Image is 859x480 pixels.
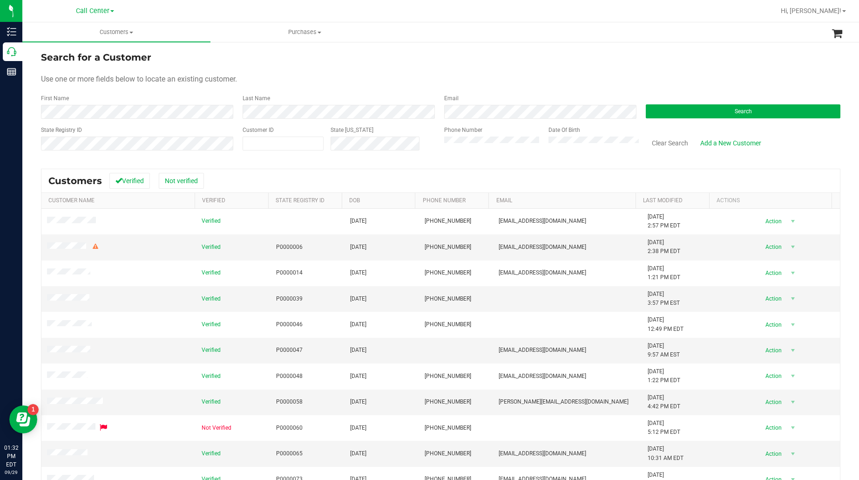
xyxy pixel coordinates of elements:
div: Actions [717,197,828,204]
span: [DATE] 10:31 AM EDT [648,445,683,462]
span: [DATE] 2:38 PM EDT [648,238,680,256]
p: 09/29 [4,469,18,476]
span: [PHONE_NUMBER] [425,398,471,406]
span: select [787,240,799,254]
span: [PHONE_NUMBER] [425,243,471,252]
label: Last Name [243,94,270,103]
span: [EMAIL_ADDRESS][DOMAIN_NAME] [499,346,586,355]
a: Verified [202,197,225,204]
span: Action [757,447,787,460]
span: [PHONE_NUMBER] [425,449,471,458]
span: [DATE] 1:21 PM EDT [648,264,680,282]
span: [DATE] [350,295,366,303]
span: Purchases [211,28,398,36]
span: Verified [202,217,221,226]
span: P0000039 [276,295,303,303]
span: [EMAIL_ADDRESS][DOMAIN_NAME] [499,372,586,381]
label: First Name [41,94,69,103]
label: Customer ID [243,126,274,134]
a: Phone Number [423,197,466,204]
span: [DATE] [350,320,366,329]
iframe: Resource center unread badge [27,404,39,415]
span: select [787,318,799,331]
span: [DATE] [350,346,366,355]
span: [EMAIL_ADDRESS][DOMAIN_NAME] [499,243,586,252]
span: P0000048 [276,372,303,381]
div: Warning - Level 2 [91,242,100,251]
span: Verified [202,243,221,252]
span: Search for a Customer [41,52,151,63]
span: Action [757,267,787,280]
button: Search [646,104,840,118]
span: Not Verified [202,424,231,432]
span: Customers [48,175,102,186]
span: [DATE] [350,424,366,432]
span: [DATE] 3:57 PM EST [648,290,680,308]
span: Action [757,370,787,383]
span: select [787,292,799,305]
span: [PERSON_NAME][EMAIL_ADDRESS][DOMAIN_NAME] [499,398,629,406]
span: Action [757,240,787,254]
span: Verified [202,449,221,458]
span: [PHONE_NUMBER] [425,268,471,277]
div: Flagged for deletion [98,423,108,432]
span: select [787,344,799,357]
span: [DATE] 5:12 PM EDT [648,419,680,437]
a: Purchases [210,22,399,42]
span: P0000046 [276,320,303,329]
span: [DATE] [350,372,366,381]
a: Customers [22,22,210,42]
span: [DATE] [350,398,366,406]
span: Action [757,215,787,228]
span: Call Center [76,7,109,15]
span: select [787,370,799,383]
span: Verified [202,372,221,381]
span: [EMAIL_ADDRESS][DOMAIN_NAME] [499,268,586,277]
span: P0000065 [276,449,303,458]
span: [EMAIL_ADDRESS][DOMAIN_NAME] [499,217,586,226]
label: State [US_STATE] [331,126,373,134]
span: [DATE] [350,243,366,252]
span: [DATE] 12:49 PM EDT [648,315,683,333]
p: 01:32 PM EDT [4,444,18,469]
label: Email [444,94,459,103]
span: Verified [202,346,221,355]
label: State Registry ID [41,126,82,134]
span: [DATE] [350,217,366,226]
button: Verified [109,173,150,189]
iframe: Resource center [9,405,37,433]
span: [DATE] 2:57 PM EDT [648,213,680,230]
a: Add a New Customer [694,135,767,151]
span: Verified [202,398,221,406]
span: [DATE] [350,268,366,277]
span: P0000006 [276,243,303,252]
span: Verified [202,268,221,277]
span: Use one or more fields below to locate an existing customer. [41,75,237,83]
a: Customer Name [48,197,95,204]
button: Not verified [159,173,204,189]
span: Verified [202,320,221,329]
span: [PHONE_NUMBER] [425,320,471,329]
span: select [787,421,799,434]
inline-svg: Reports [7,67,16,76]
span: [PHONE_NUMBER] [425,217,471,226]
span: [PHONE_NUMBER] [425,295,471,303]
label: Phone Number [444,126,482,134]
a: Email [496,197,512,204]
span: Hi, [PERSON_NAME]! [781,7,841,14]
a: DOB [349,197,360,204]
span: [PHONE_NUMBER] [425,372,471,381]
a: State Registry Id [276,197,325,204]
span: [PHONE_NUMBER] [425,424,471,432]
inline-svg: Call Center [7,47,16,56]
span: Search [735,108,752,115]
span: [DATE] [350,449,366,458]
span: Action [757,421,787,434]
button: Clear Search [646,135,694,151]
span: Action [757,344,787,357]
span: Customers [22,28,210,36]
span: select [787,215,799,228]
label: Date Of Birth [548,126,580,134]
span: P0000047 [276,346,303,355]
